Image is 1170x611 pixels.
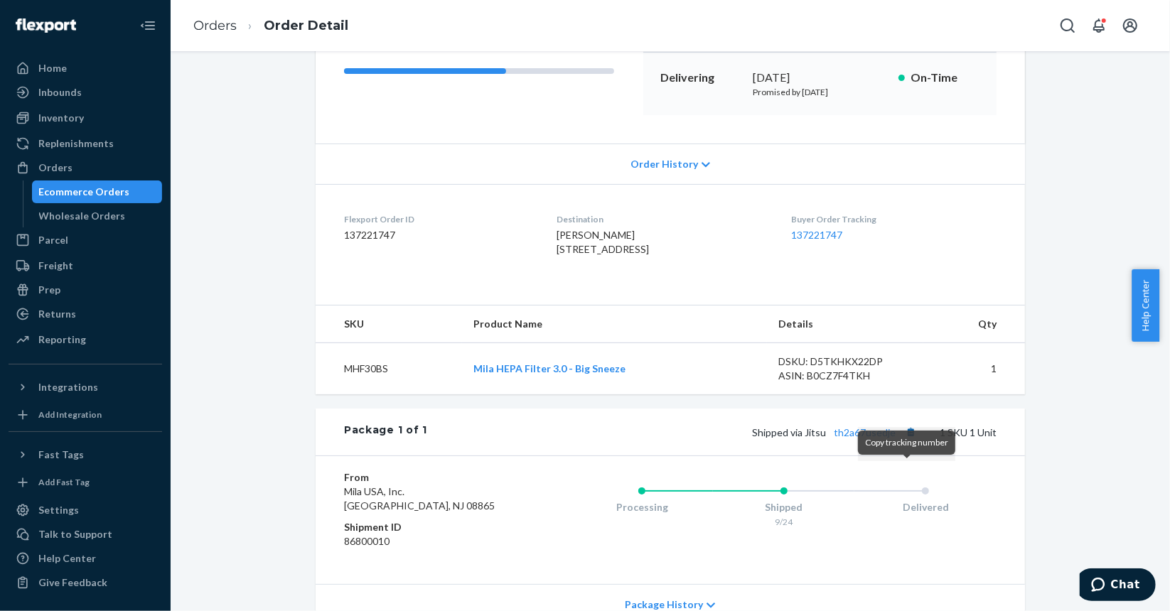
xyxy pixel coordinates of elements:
[9,81,162,104] a: Inbounds
[901,423,920,441] button: Copy tracking number
[39,185,130,199] div: Ecommerce Orders
[264,18,348,33] a: Order Detail
[344,470,514,485] dt: From
[193,18,237,33] a: Orders
[9,443,162,466] button: Fast Tags
[38,259,73,273] div: Freight
[792,213,997,225] dt: Buyer Order Tracking
[344,228,534,242] dd: 137221747
[38,332,86,347] div: Reporting
[38,575,107,590] div: Give Feedback
[911,70,980,86] p: On-Time
[9,303,162,325] a: Returns
[38,136,114,151] div: Replenishments
[32,180,163,203] a: Ecommerce Orders
[316,305,462,343] th: SKU
[9,229,162,252] a: Parcel
[38,111,84,125] div: Inventory
[923,343,1025,395] td: 1
[854,500,997,514] div: Delivered
[9,279,162,301] a: Prep
[923,305,1025,343] th: Qty
[182,5,360,47] ol: breadcrumbs
[9,499,162,521] a: Settings
[462,305,767,343] th: Product Name
[38,85,82,99] div: Inbounds
[134,11,162,40] button: Close Navigation
[344,213,534,225] dt: Flexport Order ID
[660,70,741,86] p: Delivering
[1085,11,1113,40] button: Open notifications
[38,527,112,541] div: Talk to Support
[9,328,162,351] a: Reporting
[778,369,912,383] div: ASIN: B0CZ7F4TKH
[1132,269,1159,342] button: Help Center
[38,448,84,462] div: Fast Tags
[792,229,843,241] a: 137221747
[557,229,649,255] span: [PERSON_NAME] [STREET_ADDRESS]
[713,500,855,514] div: Shipped
[38,233,68,247] div: Parcel
[9,547,162,570] a: Help Center
[32,205,163,227] a: Wholesale Orders
[9,404,162,426] a: Add Integration
[753,86,887,98] p: Promised by [DATE]
[9,523,162,546] button: Talk to Support
[344,534,514,548] dd: 86800010
[316,343,462,395] td: MHF30BS
[39,209,126,223] div: Wholesale Orders
[38,476,90,488] div: Add Fast Tag
[778,355,912,369] div: DSKU: D5TKHKX22DP
[344,423,427,441] div: Package 1 of 1
[38,380,98,394] div: Integrations
[38,409,102,421] div: Add Integration
[630,157,698,171] span: Order History
[9,57,162,80] a: Home
[38,307,76,321] div: Returns
[9,132,162,155] a: Replenishments
[344,520,514,534] dt: Shipment ID
[865,437,948,448] span: Copy tracking number
[713,516,855,528] div: 9/24
[9,472,162,493] a: Add Fast Tag
[38,161,73,175] div: Orders
[9,376,162,399] button: Integrations
[16,18,76,33] img: Flexport logo
[9,571,162,594] button: Give Feedback
[752,426,920,438] span: Shipped via Jitsu
[571,500,713,514] div: Processing
[38,283,60,297] div: Prep
[38,503,79,517] div: Settings
[1080,568,1156,604] iframe: Opens a widget where you can chat to one of our agents
[834,426,896,438] a: th2a67usedje
[38,61,67,75] div: Home
[1116,11,1144,40] button: Open account menu
[427,423,997,441] div: 1 SKU 1 Unit
[9,254,162,277] a: Freight
[9,156,162,179] a: Orders
[473,362,626,374] a: Mila HEPA Filter 3.0 - Big Sneeze
[1053,11,1082,40] button: Open Search Box
[767,305,923,343] th: Details
[753,70,887,86] div: [DATE]
[38,551,96,566] div: Help Center
[9,107,162,129] a: Inventory
[344,485,495,512] span: Mila USA, Inc. [GEOGRAPHIC_DATA], NJ 08865
[557,213,768,225] dt: Destination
